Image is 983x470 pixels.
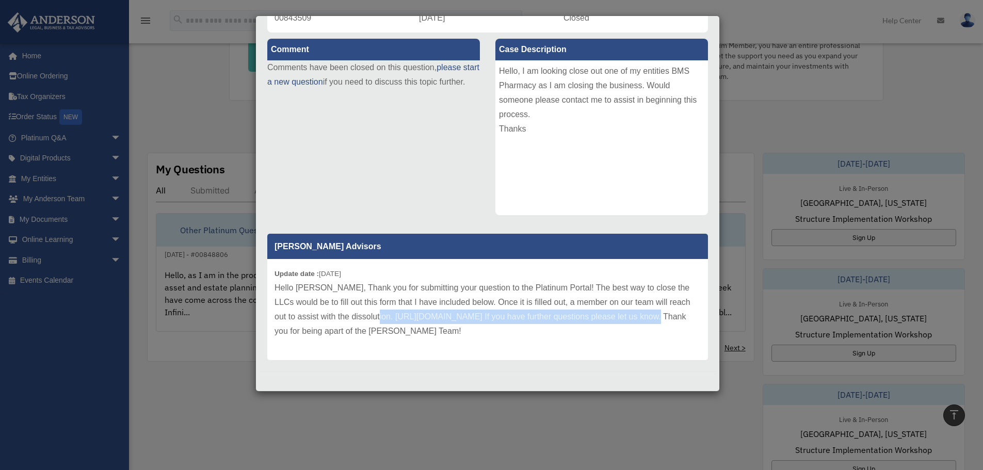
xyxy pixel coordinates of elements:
p: [PERSON_NAME] Advisors [267,234,708,259]
label: Case Description [495,39,708,60]
p: Hello [PERSON_NAME], Thank you for submitting your question to the Platinum Portal! The best way ... [275,281,701,338]
p: Comments have been closed on this question, if you need to discuss this topic further. [267,60,480,89]
span: [DATE] [419,13,445,22]
span: 00843509 [275,13,311,22]
a: please start a new question [267,63,479,86]
b: Update date : [275,270,319,278]
small: [DATE] [275,270,341,278]
span: Closed [563,13,589,22]
label: Comment [267,39,480,60]
div: Hello, I am looking close out one of my entities BMS Pharmacy as I am closing the business. Would... [495,60,708,215]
